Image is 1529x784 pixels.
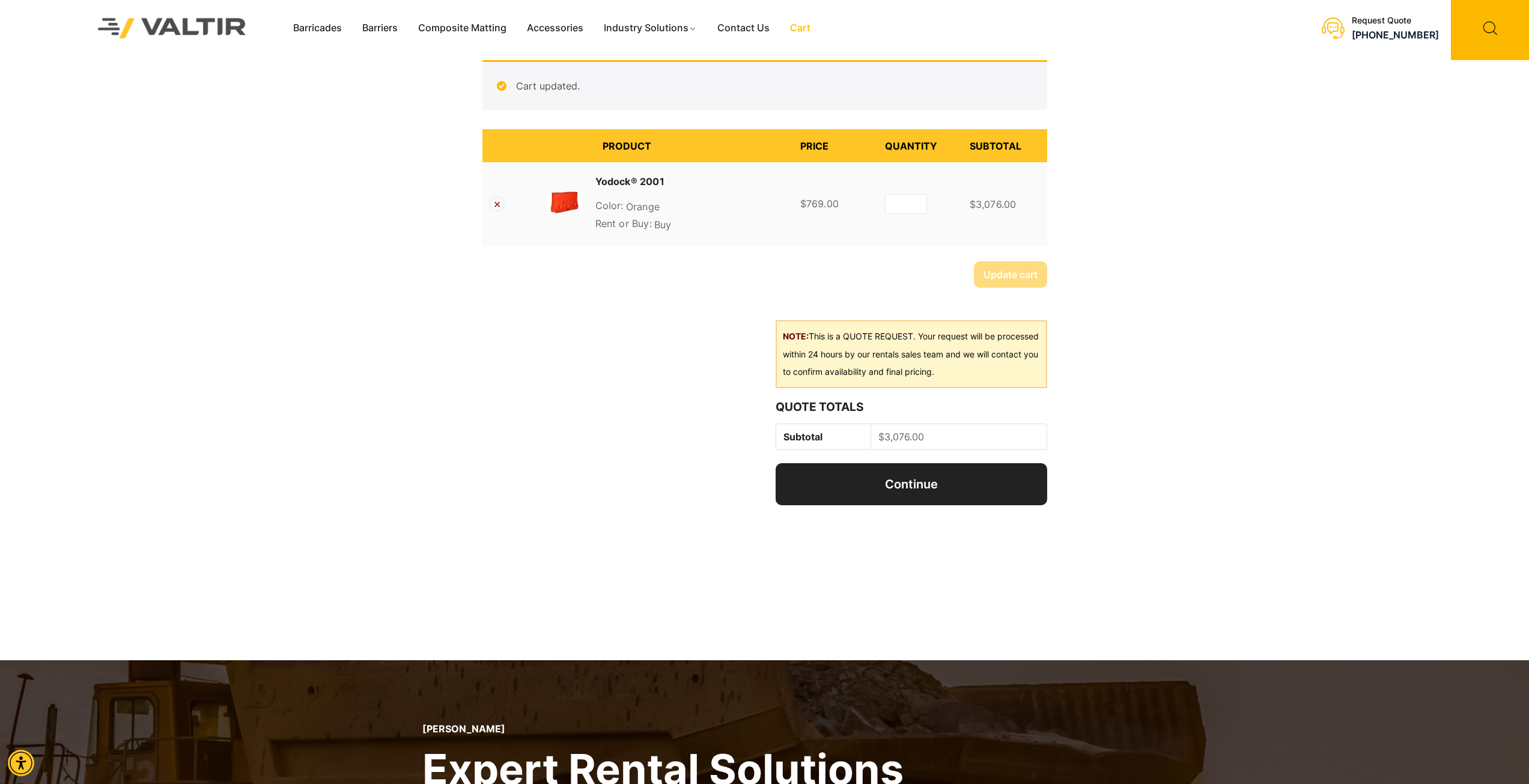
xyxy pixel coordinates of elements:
[422,723,904,735] p: [PERSON_NAME]
[776,400,1047,414] h2: Quote Totals
[878,431,924,443] bdi: 3,076.00
[517,19,594,37] a: Accessories
[1352,29,1439,41] a: call (888) 496-3625
[970,198,1017,210] bdi: 3,076.00
[800,198,839,210] bdi: 769.00
[490,196,505,211] a: Remove Yodock® 2001 from cart
[595,129,793,162] th: Product
[8,750,34,776] div: Accessibility Menu
[885,194,927,214] input: Product quantity
[595,174,664,189] a: Yodock® 2001
[776,424,871,450] th: Subtotal
[707,19,780,37] a: Contact Us
[793,129,878,162] th: Price
[878,129,962,162] th: Quantity
[595,216,786,234] p: Buy
[800,198,806,210] span: $
[595,198,624,213] dt: Color:
[780,19,821,37] a: Cart
[352,19,408,37] a: Barriers
[962,129,1047,162] th: Subtotal
[1352,16,1439,26] div: Request Quote
[970,198,976,210] span: $
[82,2,262,53] img: Valtir Rentals
[878,431,884,443] span: $
[595,216,652,231] dt: Rent or Buy:
[482,60,1047,110] div: Cart updated.
[783,331,809,341] b: NOTE:
[776,463,1047,505] a: Continue
[595,198,786,216] p: Orange
[408,19,517,37] a: Composite Matting
[283,19,352,37] a: Barricades
[546,192,582,217] a: valtirrentals.com
[974,261,1047,288] button: Update cart
[594,19,707,37] a: Industry Solutions
[776,320,1047,389] div: This is a QUOTE REQUEST. Your request will be processed within 24 hours by our rentals sales team...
